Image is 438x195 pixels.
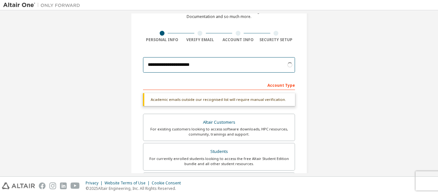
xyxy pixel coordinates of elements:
img: youtube.svg [71,182,80,189]
div: Personal Info [143,37,181,42]
img: instagram.svg [49,182,56,189]
div: Cookie Consent [152,181,185,186]
div: For currently enrolled students looking to access the free Altair Student Edition bundle and all ... [147,156,291,166]
div: Account Info [219,37,257,42]
div: Altair Customers [147,118,291,127]
img: facebook.svg [39,182,46,189]
img: linkedin.svg [60,182,67,189]
div: Security Setup [257,37,295,42]
div: Verify Email [181,37,219,42]
p: © 2025 Altair Engineering, Inc. All Rights Reserved. [86,186,185,191]
div: Students [147,147,291,156]
div: Account Type [143,80,295,90]
div: For Free Trials, Licenses, Downloads, Learning & Documentation and so much more. [174,9,264,19]
div: Website Terms of Use [105,181,152,186]
img: Altair One [3,2,83,8]
div: Academic emails outside our recognised list will require manual verification. [143,93,295,106]
div: For existing customers looking to access software downloads, HPC resources, community, trainings ... [147,127,291,137]
div: Privacy [86,181,105,186]
img: altair_logo.svg [2,182,35,189]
